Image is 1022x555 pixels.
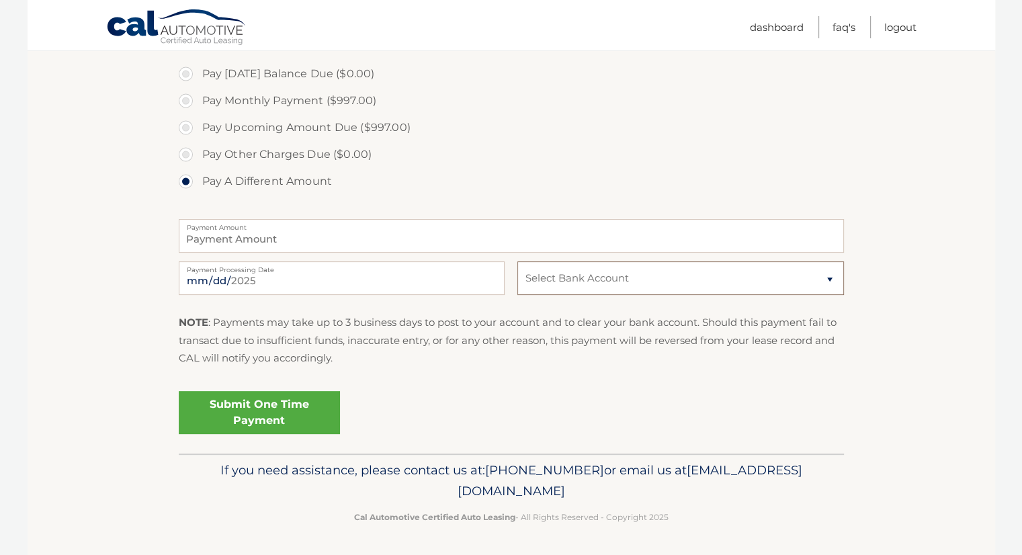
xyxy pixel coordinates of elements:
[750,16,804,38] a: Dashboard
[179,314,844,367] p: : Payments may take up to 3 business days to post to your account and to clear your bank account....
[187,510,835,524] p: - All Rights Reserved - Copyright 2025
[354,512,515,522] strong: Cal Automotive Certified Auto Leasing
[179,114,844,141] label: Pay Upcoming Amount Due ($997.00)
[106,9,247,48] a: Cal Automotive
[179,261,505,295] input: Payment Date
[485,462,604,478] span: [PHONE_NUMBER]
[179,60,844,87] label: Pay [DATE] Balance Due ($0.00)
[179,391,340,434] a: Submit One Time Payment
[187,460,835,503] p: If you need assistance, please contact us at: or email us at
[833,16,855,38] a: FAQ's
[179,168,844,195] label: Pay A Different Amount
[179,87,844,114] label: Pay Monthly Payment ($997.00)
[179,141,844,168] label: Pay Other Charges Due ($0.00)
[179,316,208,329] strong: NOTE
[179,219,844,253] input: Payment Amount
[179,219,844,230] label: Payment Amount
[179,261,505,272] label: Payment Processing Date
[884,16,917,38] a: Logout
